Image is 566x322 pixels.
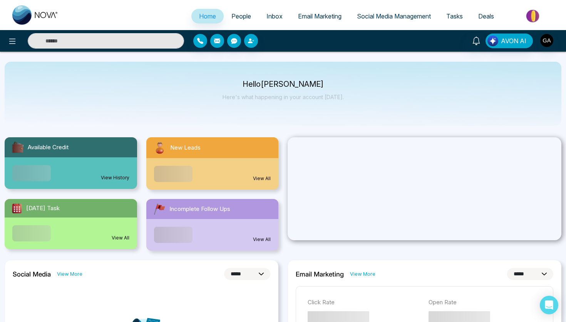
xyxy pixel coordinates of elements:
[501,36,526,46] span: AVON AI
[13,270,51,278] h2: Social Media
[471,9,502,24] a: Deals
[478,12,494,20] span: Deals
[224,9,259,24] a: People
[540,34,553,47] img: User Avatar
[142,199,283,251] a: Incomplete Follow UpsView All
[253,236,271,243] a: View All
[11,202,23,214] img: todayTask.svg
[506,7,561,25] img: Market-place.gif
[349,9,439,24] a: Social Media Management
[142,137,283,190] a: New LeadsView All
[231,12,251,20] span: People
[191,9,224,24] a: Home
[26,204,60,213] span: [DATE] Task
[296,270,344,278] h2: Email Marketing
[446,12,463,20] span: Tasks
[540,296,558,314] div: Open Intercom Messenger
[28,143,69,152] span: Available Credit
[429,298,542,307] p: Open Rate
[259,9,290,24] a: Inbox
[308,298,421,307] p: Click Rate
[486,34,533,48] button: AVON AI
[199,12,216,20] span: Home
[11,140,25,154] img: availableCredit.svg
[101,174,129,181] a: View History
[152,202,166,216] img: followUps.svg
[266,12,283,20] span: Inbox
[170,143,201,152] span: New Leads
[298,12,342,20] span: Email Marketing
[357,12,431,20] span: Social Media Management
[12,5,59,25] img: Nova CRM Logo
[350,270,375,278] a: View More
[487,35,498,46] img: Lead Flow
[290,9,349,24] a: Email Marketing
[169,205,230,214] span: Incomplete Follow Ups
[439,9,471,24] a: Tasks
[112,234,129,241] a: View All
[152,140,167,155] img: newLeads.svg
[57,270,82,278] a: View More
[223,94,344,100] p: Here's what happening in your account [DATE].
[223,81,344,88] p: Hello [PERSON_NAME]
[253,175,271,182] a: View All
